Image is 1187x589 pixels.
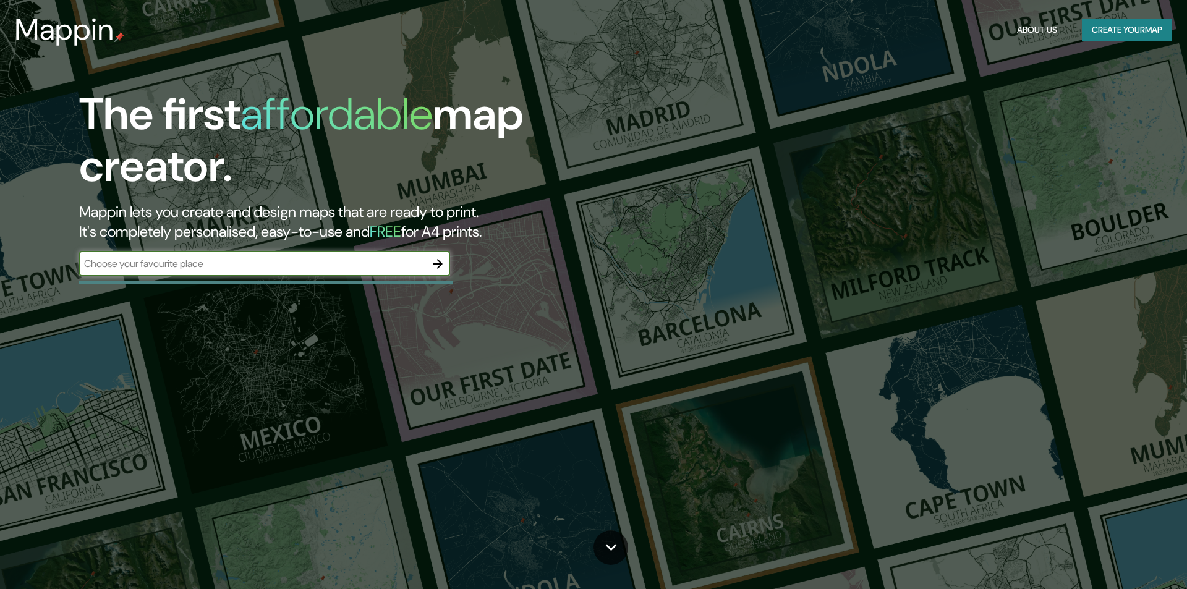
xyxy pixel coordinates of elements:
h2: Mappin lets you create and design maps that are ready to print. It's completely personalised, eas... [79,202,673,242]
h1: The first map creator. [79,88,673,202]
button: About Us [1012,19,1062,41]
button: Create yourmap [1082,19,1172,41]
h1: affordable [240,85,433,143]
h5: FREE [370,222,401,241]
img: mappin-pin [114,32,124,42]
h3: Mappin [15,12,114,47]
input: Choose your favourite place [79,256,425,271]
